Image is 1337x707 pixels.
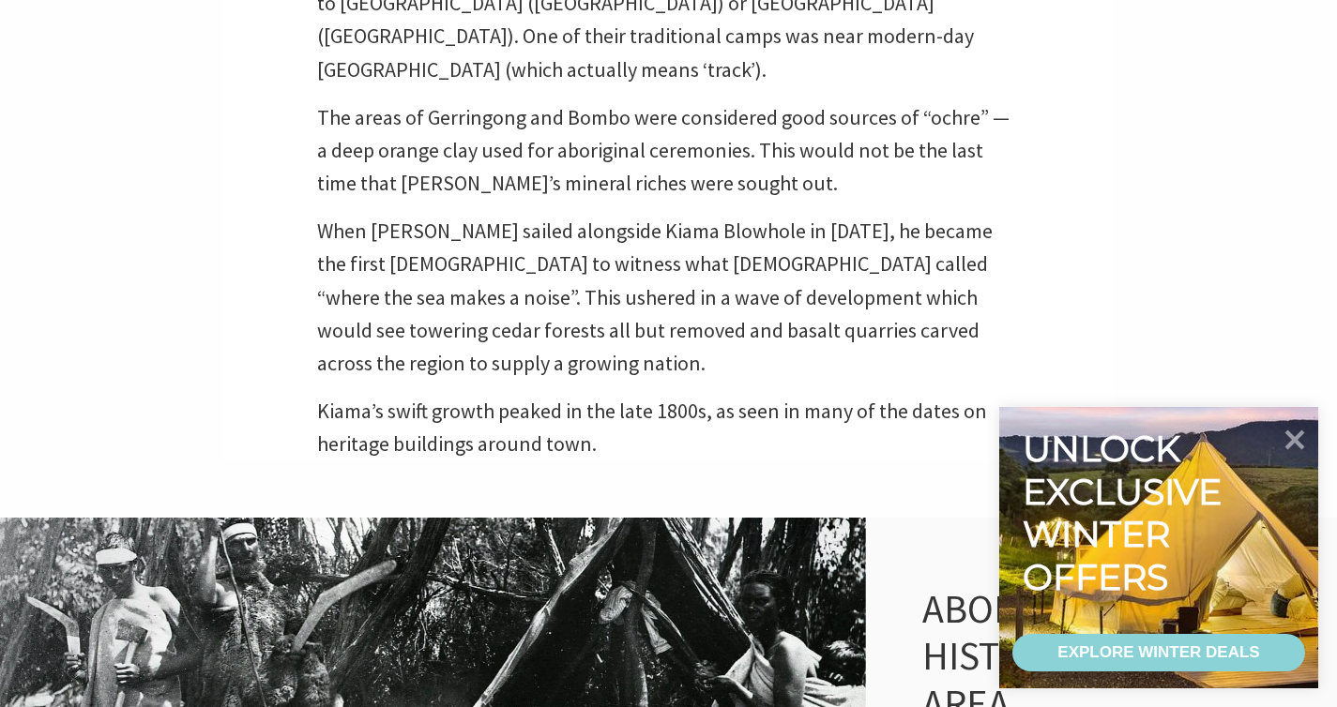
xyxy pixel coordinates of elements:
p: When [PERSON_NAME] sailed alongside Kiama Blowhole in [DATE], he became the first [DEMOGRAPHIC_DA... [317,215,1021,380]
p: Kiama’s swift growth peaked in the late 1800s, as seen in many of the dates on heritage buildings... [317,395,1021,460]
p: The areas of Gerringong and Bombo were considered good sources of “ochre” — a deep orange clay us... [317,101,1021,201]
a: EXPLORE WINTER DEALS [1012,634,1305,671]
div: EXPLORE WINTER DEALS [1057,634,1259,671]
div: Unlock exclusive winter offers [1023,428,1230,598]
